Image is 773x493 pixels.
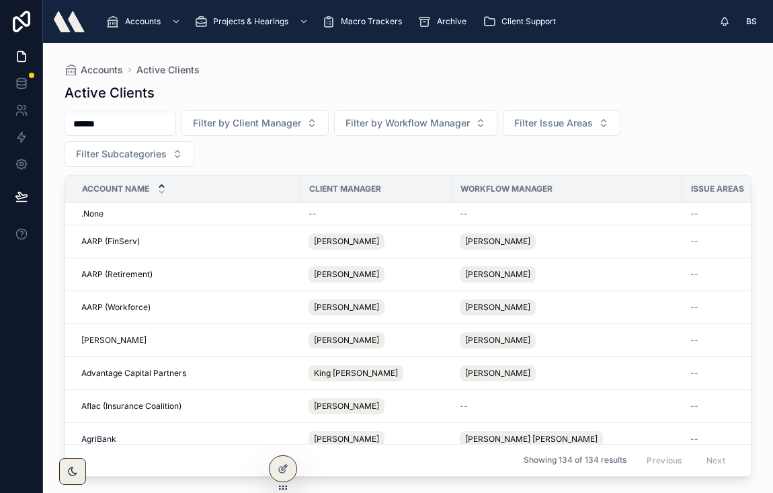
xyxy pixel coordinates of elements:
[691,184,744,194] span: Issue Areas
[76,147,167,161] span: Filter Subcategories
[81,236,140,247] span: AARP (FinServ)
[309,184,381,194] span: Client Manager
[460,297,674,318] a: [PERSON_NAME]
[309,428,444,450] a: [PERSON_NAME]
[460,363,674,384] a: [PERSON_NAME]
[81,208,104,219] span: .None
[460,208,674,219] a: --
[190,9,315,34] a: Projects & Hearings
[460,208,468,219] span: --
[501,16,556,27] span: Client Support
[460,231,674,252] a: [PERSON_NAME]
[318,9,411,34] a: Macro Trackers
[690,302,753,313] a: --
[181,110,329,136] button: Select Button
[460,401,674,412] a: --
[309,208,444,219] a: --
[460,428,674,450] a: [PERSON_NAME] [PERSON_NAME]
[690,335,753,346] a: --
[314,302,379,313] span: [PERSON_NAME]
[690,401,753,412] a: --
[102,9,188,34] a: Accounts
[690,302,698,313] span: --
[314,335,379,346] span: [PERSON_NAME]
[460,401,468,412] span: --
[690,208,753,219] a: --
[81,368,292,379] a: Advantage Capital Partners
[136,63,200,77] a: Active Clients
[82,184,149,194] span: Account Name
[465,269,530,280] span: [PERSON_NAME]
[314,434,379,445] span: [PERSON_NAME]
[690,368,698,379] span: --
[81,368,186,379] span: Advantage Capital Partners
[81,302,151,313] span: AARP (Workforce)
[690,269,753,280] a: --
[54,11,85,32] img: App logo
[414,9,476,34] a: Archive
[81,401,292,412] a: Aflac (Insurance Coalition)
[309,363,444,384] a: King [PERSON_NAME]
[314,368,398,379] span: King [PERSON_NAME]
[81,335,147,346] span: [PERSON_NAME]
[309,297,444,318] a: [PERSON_NAME]
[690,434,753,445] a: --
[690,335,698,346] span: --
[81,269,153,280] span: AARP (Retirement)
[524,455,626,466] span: Showing 134 of 134 results
[514,116,593,130] span: Filter Issue Areas
[345,116,470,130] span: Filter by Workflow Manager
[460,264,674,285] a: [PERSON_NAME]
[125,16,161,27] span: Accounts
[81,401,181,412] span: Aflac (Insurance Coalition)
[465,434,598,445] span: [PERSON_NAME] [PERSON_NAME]
[503,110,620,136] button: Select Button
[81,434,292,445] a: AgriBank
[81,63,123,77] span: Accounts
[465,302,530,313] span: [PERSON_NAME]
[341,16,402,27] span: Macro Trackers
[309,231,444,252] a: [PERSON_NAME]
[690,236,753,247] a: --
[65,141,194,167] button: Select Button
[690,236,698,247] span: --
[460,330,674,351] a: [PERSON_NAME]
[309,330,444,351] a: [PERSON_NAME]
[690,208,698,219] span: --
[81,208,292,219] a: .None
[309,208,317,219] span: --
[81,434,116,445] span: AgriBank
[81,335,292,346] a: [PERSON_NAME]
[460,184,553,194] span: Workflow Manager
[690,434,698,445] span: --
[314,401,379,412] span: [PERSON_NAME]
[81,302,292,313] a: AARP (Workforce)
[437,16,466,27] span: Archive
[81,236,292,247] a: AARP (FinServ)
[690,368,753,379] a: --
[690,269,698,280] span: --
[465,335,530,346] span: [PERSON_NAME]
[465,236,530,247] span: [PERSON_NAME]
[690,401,698,412] span: --
[193,116,301,130] span: Filter by Client Manager
[314,236,379,247] span: [PERSON_NAME]
[309,264,444,285] a: [PERSON_NAME]
[65,63,123,77] a: Accounts
[314,269,379,280] span: [PERSON_NAME]
[65,83,155,102] h1: Active Clients
[309,395,444,417] a: [PERSON_NAME]
[81,269,292,280] a: AARP (Retirement)
[746,16,757,27] span: BS
[334,110,497,136] button: Select Button
[479,9,565,34] a: Client Support
[213,16,288,27] span: Projects & Hearings
[465,368,530,379] span: [PERSON_NAME]
[95,7,719,36] div: scrollable content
